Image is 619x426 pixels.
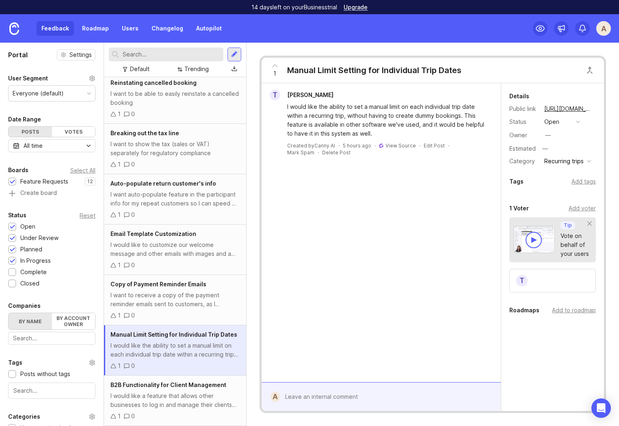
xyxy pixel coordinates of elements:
div: — [545,131,551,140]
div: Vote on behalf of your users [561,231,589,258]
button: A [596,21,611,36]
a: View Source [385,143,416,149]
input: Search... [13,334,91,343]
div: Trending [184,65,209,74]
div: Details [509,91,529,101]
label: By name [9,313,52,329]
div: 1 Voter [509,203,529,213]
svg: toggle icon [82,143,95,149]
a: [URL][DOMAIN_NAME] [542,104,596,114]
div: Public link [509,104,538,113]
div: 1 [118,361,121,370]
span: Settings [69,51,92,59]
div: Complete [20,268,47,277]
input: Search... [13,386,90,395]
a: Breaking out the tax lineI want to show the tax (sales or VAT) separately for regulatory complian... [104,124,246,174]
div: Edit Post [424,142,445,149]
div: Add tags [571,177,596,186]
a: Reinstating cancelled bookingI want to be able to easily reinstate a cancelled booking10 [104,74,246,124]
a: Create board [8,190,95,197]
a: Auto-populate return customer's infoI want auto-populate feature in the participant info for my r... [104,174,246,225]
div: 1 [118,311,121,320]
a: 5 hours ago [343,142,371,149]
div: Recurring trips [544,157,584,166]
div: Created by Canny AI [287,142,335,149]
div: · [374,142,376,149]
div: Owner [509,131,538,140]
span: B2B Functionality for Client Management [110,381,226,388]
img: video-thumbnail-vote-d41b83416815613422e2ca741bf692cc.jpg [513,226,555,253]
div: Reset [80,213,95,218]
div: open [544,117,559,126]
a: Upgrade [344,4,368,10]
div: I would like a feature that allows other businesses to log in and manage their clients directly w... [110,391,240,409]
a: Settings [57,49,95,61]
div: 0 [131,412,135,421]
div: I want to receive a copy of the payment reminder emails sent to customers, as I currently do not ... [110,291,240,309]
div: Votes [52,127,95,137]
div: Status [8,210,26,220]
div: · [318,149,319,156]
div: Category [509,157,538,166]
div: — [540,143,550,154]
a: Roadmap [77,21,114,36]
div: Add to roadmap [552,306,596,315]
div: Boards [8,165,28,175]
p: 12 [87,178,93,185]
div: In Progress [20,256,51,265]
div: 1 [118,160,121,169]
div: Manual Limit Setting for Individual Trip Dates [287,65,461,76]
h1: Portal [8,50,28,60]
div: I would like the ability to set a manual limit on each individual trip date within a recurring tr... [110,341,240,359]
div: T [515,274,528,287]
img: Canny Home [9,22,19,35]
a: Manual Limit Setting for Individual Trip DatesI would like the ability to set a manual limit on e... [104,325,246,376]
div: Tags [509,177,524,186]
div: Open Intercom Messenger [591,398,611,418]
p: Tip [564,222,572,229]
div: All time [24,141,43,150]
a: Copy of Payment Reminder EmailsI want to receive a copy of the payment reminder emails sent to cu... [104,275,246,325]
a: T[PERSON_NAME] [265,90,340,100]
div: 1 [118,210,121,219]
div: 0 [131,160,135,169]
div: I want to show the tax (sales or VAT) separately for regulatory compliance [110,140,240,158]
button: Close button [582,62,598,78]
div: 0 [131,210,135,219]
label: By account owner [52,313,95,329]
div: 0 [131,361,135,370]
a: Email Template CustomizationI would like to customize our welcome message and other emails with i... [104,225,246,275]
div: Roadmaps [509,305,539,315]
div: Delete Post [322,149,351,156]
a: Autopilot [191,21,227,36]
div: · [448,142,449,149]
div: 1 [118,412,121,421]
span: 1 [273,69,276,78]
div: Closed [20,279,39,288]
a: Users [117,21,143,36]
span: Auto-populate return customer's info [110,180,216,187]
p: 14 days left on your Business trial [251,3,337,11]
span: Manual Limit Setting for Individual Trip Dates [110,331,237,338]
div: T [270,90,280,100]
div: Categories [8,412,40,422]
button: Mark Spam [287,149,314,156]
div: Add voter [569,204,596,213]
div: Everyone (default) [13,89,64,98]
div: 0 [131,110,135,119]
div: 0 [131,261,135,270]
div: I would like the ability to set a manual limit on each individual trip date within a recurring tr... [287,102,485,138]
span: Email Template Customization [110,230,196,237]
div: Planned [20,245,42,254]
div: Feature Requests [20,177,68,186]
div: Select All [70,168,95,173]
div: 1 [118,261,121,270]
div: Date Range [8,115,41,124]
div: · [419,142,420,149]
span: Breaking out the tax line [110,130,179,136]
span: Reinstating cancelled booking [110,79,197,86]
div: I want auto-populate feature in the participant info for my repeat customers so I can speed up th... [110,190,240,208]
div: 1 [118,110,121,119]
